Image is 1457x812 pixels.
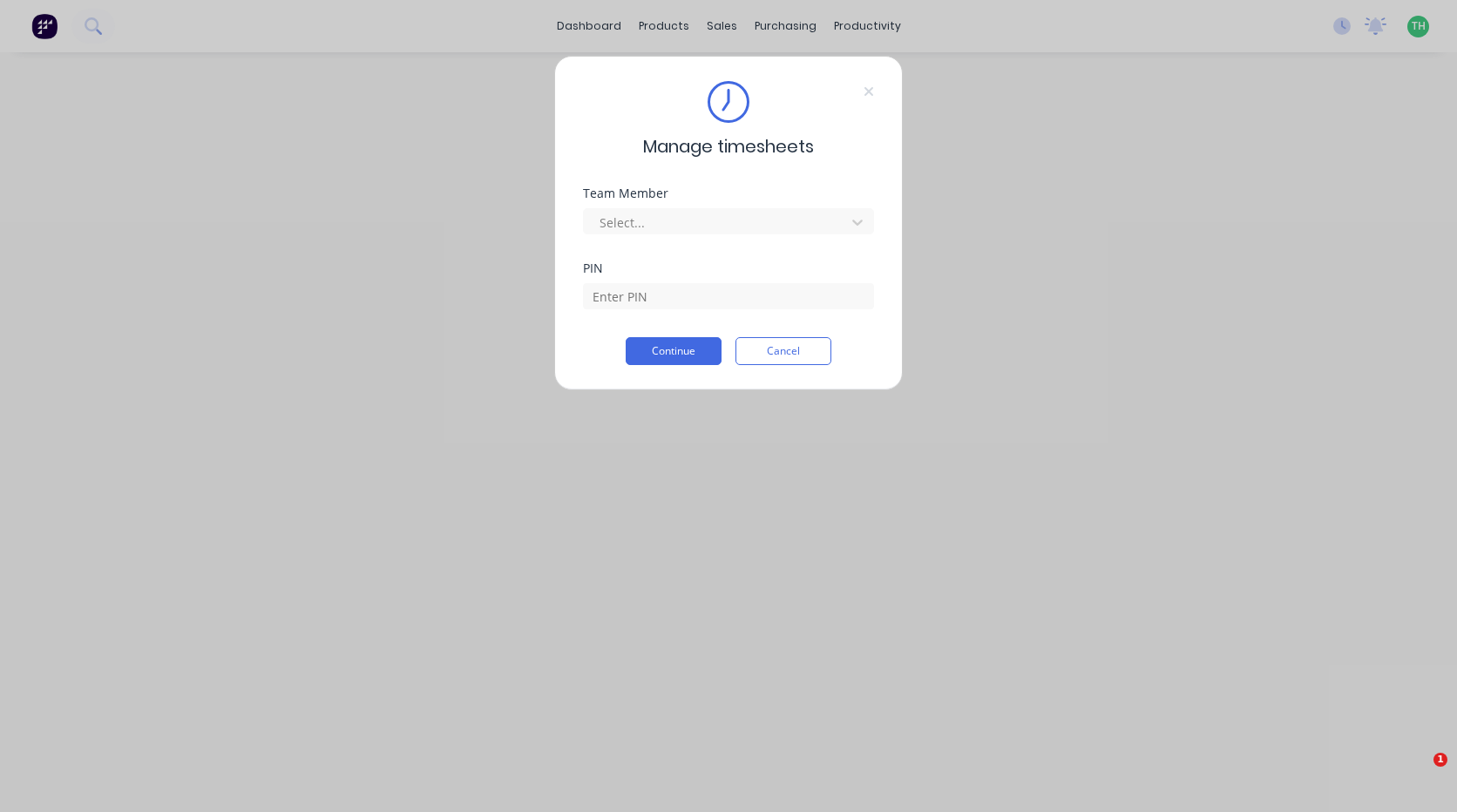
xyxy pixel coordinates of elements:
[583,283,874,309] input: Enter PIN
[643,133,814,159] span: Manage timesheets
[583,187,874,200] div: Team Member
[1398,753,1440,795] iframe: Intercom live chat
[583,262,874,274] div: PIN
[735,337,831,365] button: Cancel
[1433,753,1447,767] span: 1
[626,337,722,365] button: Continue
